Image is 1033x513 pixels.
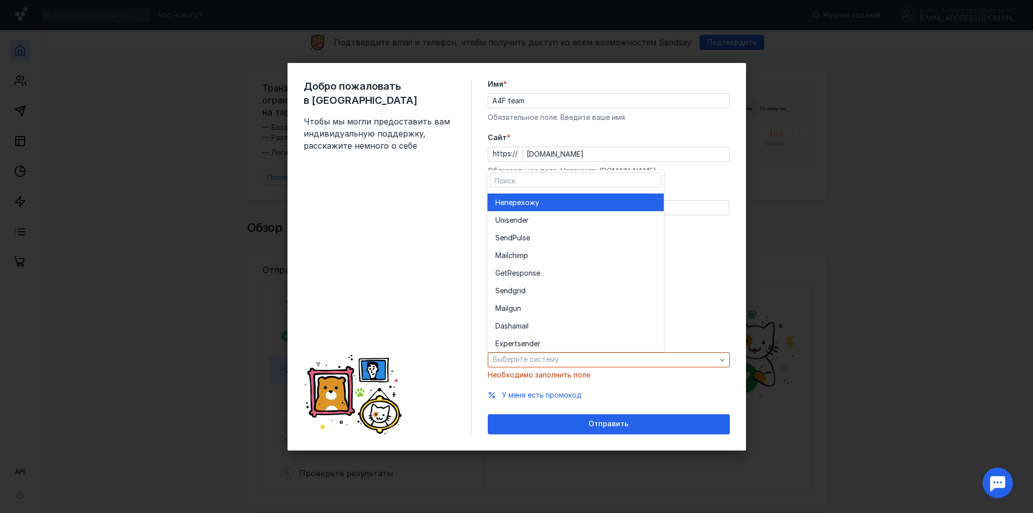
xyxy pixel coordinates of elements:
[487,335,664,352] button: Expertsender
[495,320,527,331] span: Dashamai
[488,133,507,143] span: Cайт
[304,115,455,152] span: Чтобы мы могли предоставить вам индивидуальную поддержку, расскажите немного о себе
[527,320,529,331] span: l
[487,229,664,246] button: SendPulse
[304,79,455,107] span: Добро пожаловать в [GEOGRAPHIC_DATA]
[487,211,664,229] button: Unisender
[488,370,730,380] div: Необходимо заполнить поле
[487,282,664,299] button: Sendgrid
[495,197,504,207] span: Не
[487,246,664,264] button: Mailchimp
[508,303,521,313] span: gun
[526,215,529,225] span: r
[487,194,664,211] button: Неперехожу
[488,79,503,89] span: Имя
[487,264,664,282] button: GetResponse
[589,420,628,428] span: Отправить
[524,250,528,260] span: p
[500,268,540,278] span: etResponse
[502,390,582,400] button: У меня есть промокод
[487,299,664,317] button: Mailgun
[495,215,526,225] span: Unisende
[504,197,539,207] span: перехожу
[487,191,664,352] div: grid
[488,352,730,367] button: Выберите систему
[488,414,730,434] button: Отправить
[487,317,664,335] button: Dashamail
[495,250,524,260] span: Mailchim
[495,338,503,348] span: Ex
[488,166,730,176] div: Обязательное поле. Например: [DOMAIN_NAME]
[520,285,526,295] span: id
[495,285,520,295] span: Sendgr
[495,232,526,242] span: SendPuls
[526,232,530,242] span: e
[502,391,582,399] span: У меня есть промокод
[490,173,661,187] input: Поиск
[488,112,730,122] div: Обязательное поле. Введите ваше имя
[495,268,500,278] span: G
[503,338,540,348] span: pertsender
[495,303,508,313] span: Mail
[493,355,559,363] span: Выберите систему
